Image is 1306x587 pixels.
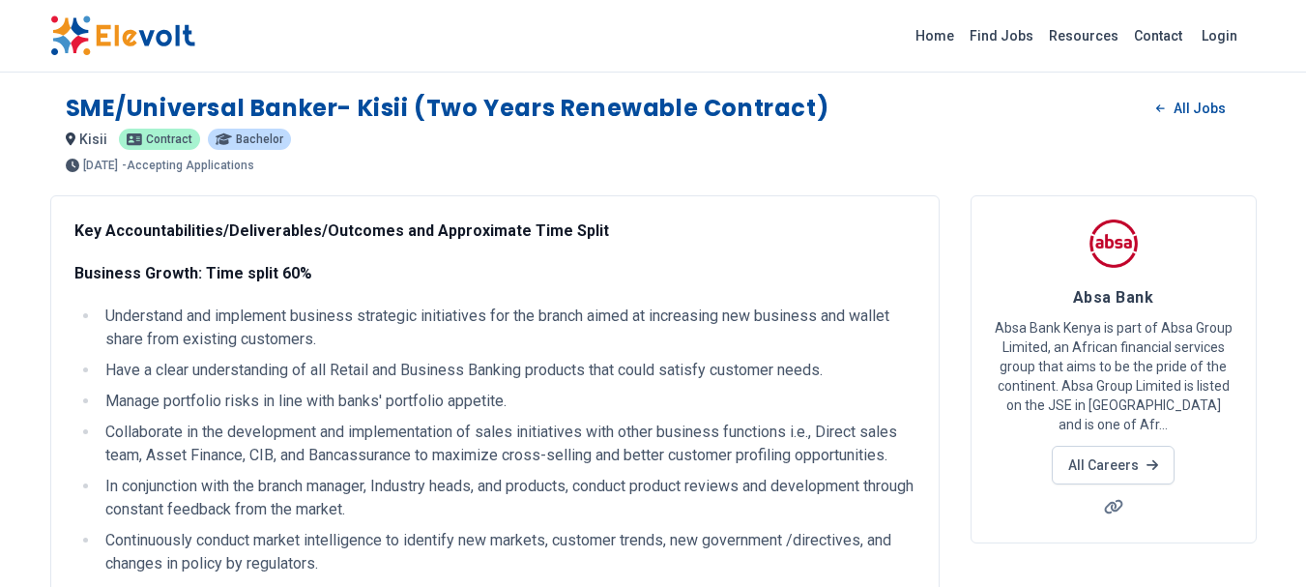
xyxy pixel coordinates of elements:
a: All Jobs [1141,94,1240,123]
a: All Careers [1052,446,1175,484]
a: Contact [1126,20,1190,51]
a: Find Jobs [962,20,1041,51]
strong: Business Growth: Time split 60% [74,264,312,282]
p: Absa Bank Kenya is part of Absa Group Limited, an African financial services group that aims to b... [995,318,1233,434]
a: Home [908,20,962,51]
span: Absa Bank [1073,288,1153,307]
li: Understand and implement business strategic initiatives for the branch aimed at increasing new bu... [100,305,915,351]
a: Resources [1041,20,1126,51]
a: Login [1190,16,1249,55]
span: kisii [79,132,107,147]
span: [DATE] [83,160,118,171]
li: Manage portfolio risks in line with banks' portfolio appetite. [100,390,915,413]
strong: Key Accountabilities/Deliverables/Outcomes and Approximate Time Split [74,221,609,240]
li: In conjunction with the branch manager, Industry heads, and products, conduct product reviews and... [100,475,915,521]
span: Contract [146,133,192,145]
li: Have a clear understanding of all Retail and Business Banking products that could satisfy custome... [100,359,915,382]
p: - Accepting Applications [122,160,254,171]
li: Continuously conduct market intelligence to identify new markets, customer trends, new government... [100,529,915,575]
li: Collaborate in the development and implementation of sales initiatives with other business functi... [100,421,915,467]
span: Bachelor [236,133,283,145]
h1: SME/Universal Banker- Kisii (Two Years Renewable Contract) [66,93,829,124]
img: Elevolt [50,15,195,56]
img: Absa Bank [1089,220,1138,268]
